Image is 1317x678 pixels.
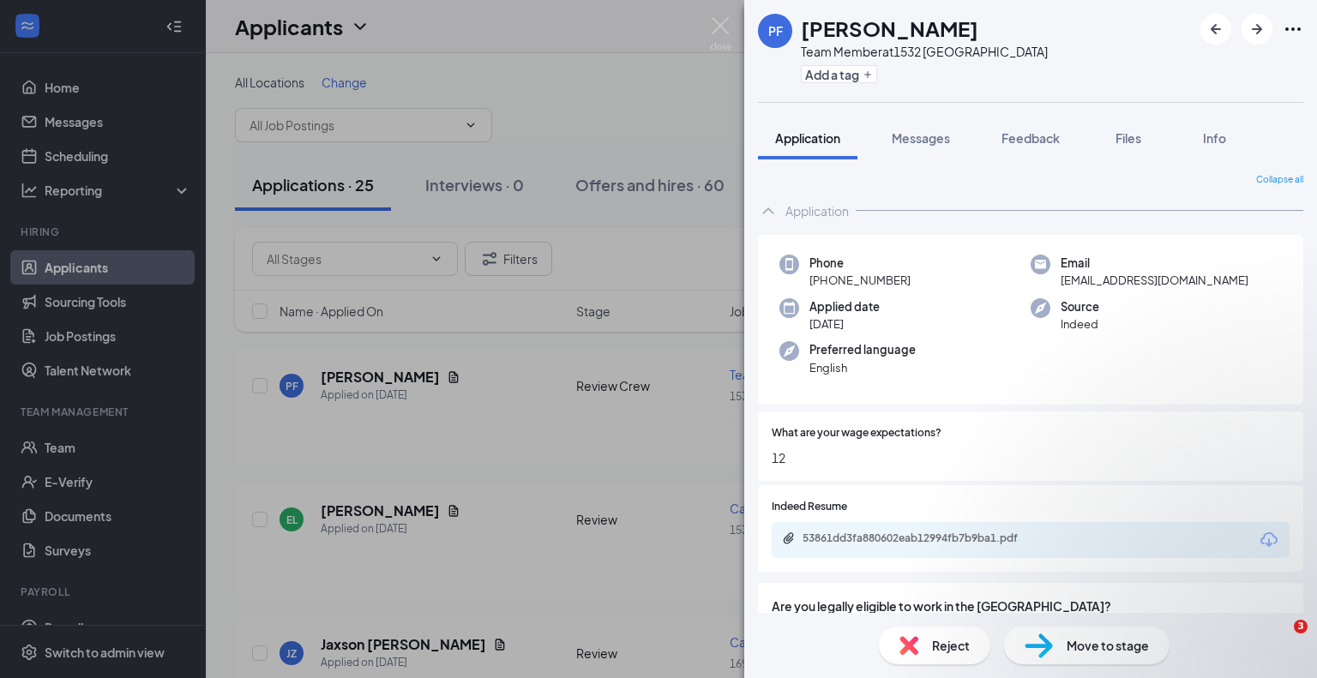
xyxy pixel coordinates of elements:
[809,255,911,272] span: Phone
[932,636,970,655] span: Reject
[1061,272,1248,289] span: [EMAIL_ADDRESS][DOMAIN_NAME]
[758,201,779,221] svg: ChevronUp
[809,272,911,289] span: [PHONE_NUMBER]
[775,130,840,146] span: Application
[809,341,916,358] span: Preferred language
[1242,14,1272,45] button: ArrowRight
[772,597,1290,615] span: Are you legally eligible to work in the [GEOGRAPHIC_DATA]?
[892,130,950,146] span: Messages
[801,14,978,43] h1: [PERSON_NAME]
[1200,14,1231,45] button: ArrowLeftNew
[1294,620,1308,633] span: 3
[863,69,873,80] svg: Plus
[1116,130,1141,146] span: Files
[1256,173,1303,187] span: Collapse all
[1061,298,1099,315] span: Source
[1259,620,1300,661] iframe: Intercom live chat
[782,531,1060,548] a: Paperclip53861dd3fa880602eab12994fb7b9ba1.pdf
[1061,255,1248,272] span: Email
[1283,19,1303,39] svg: Ellipses
[1001,130,1060,146] span: Feedback
[772,425,941,441] span: What are your wage expectations?
[801,43,1048,60] div: Team Member at 1532 [GEOGRAPHIC_DATA]
[1247,19,1267,39] svg: ArrowRight
[809,359,916,376] span: English
[1203,130,1226,146] span: Info
[803,531,1043,545] div: 53861dd3fa880602eab12994fb7b9ba1.pdf
[809,315,880,333] span: [DATE]
[1206,19,1226,39] svg: ArrowLeftNew
[801,65,877,83] button: PlusAdd a tag
[785,202,849,219] div: Application
[809,298,880,315] span: Applied date
[1067,636,1149,655] span: Move to stage
[782,531,796,545] svg: Paperclip
[1061,315,1099,333] span: Indeed
[772,448,1290,467] span: 12
[772,499,847,515] span: Indeed Resume
[768,22,783,39] div: PF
